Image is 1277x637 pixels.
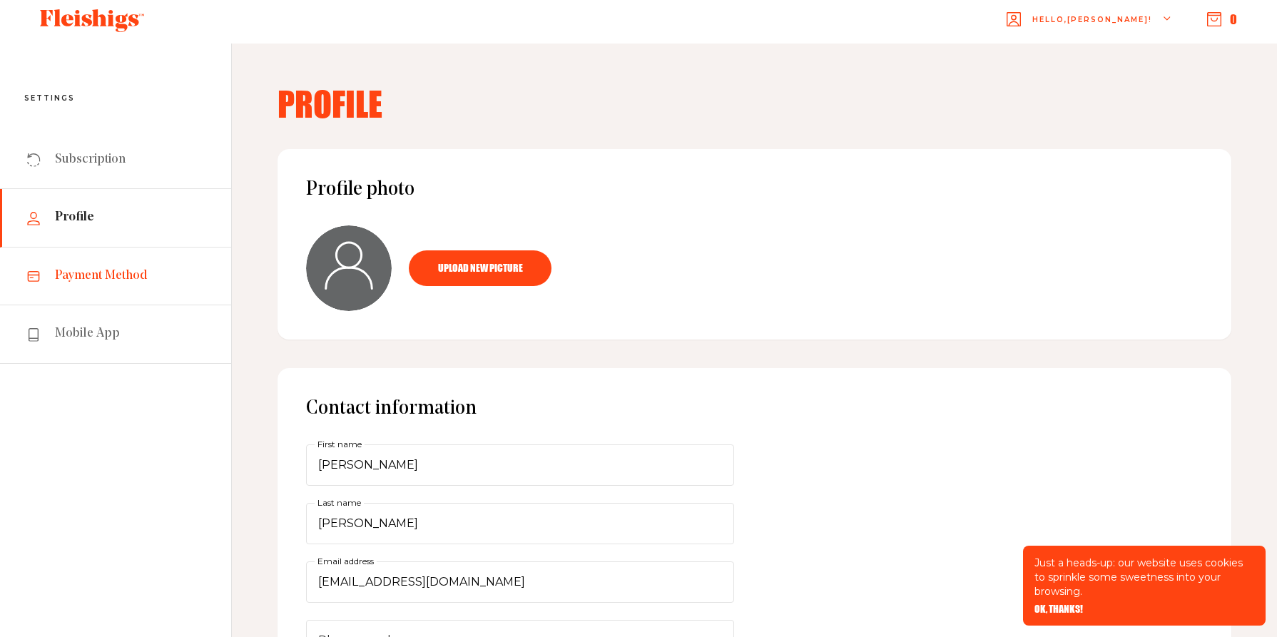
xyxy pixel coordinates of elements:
span: Profile [55,209,94,226]
span: Contact information [306,399,477,419]
span: Subscription [55,151,126,168]
span: Payment Method [55,267,148,285]
input: First name [306,444,734,486]
label: Email address [315,554,377,569]
input: Last name [306,503,734,544]
button: 0 [1207,11,1237,27]
button: OK, THANKS! [1034,604,1083,614]
label: First name [315,437,365,452]
span: Profile photo [306,178,1203,203]
h4: Profile [278,86,1231,121]
p: Just a heads-up: our website uses cookies to sprinkle some sweetness into your browsing. [1034,556,1254,598]
input: Email address [306,561,734,603]
span: Hello, [PERSON_NAME] ! [1032,14,1152,48]
img: Profile [306,225,392,311]
span: Mobile App [55,325,120,342]
label: Last name [315,495,364,511]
